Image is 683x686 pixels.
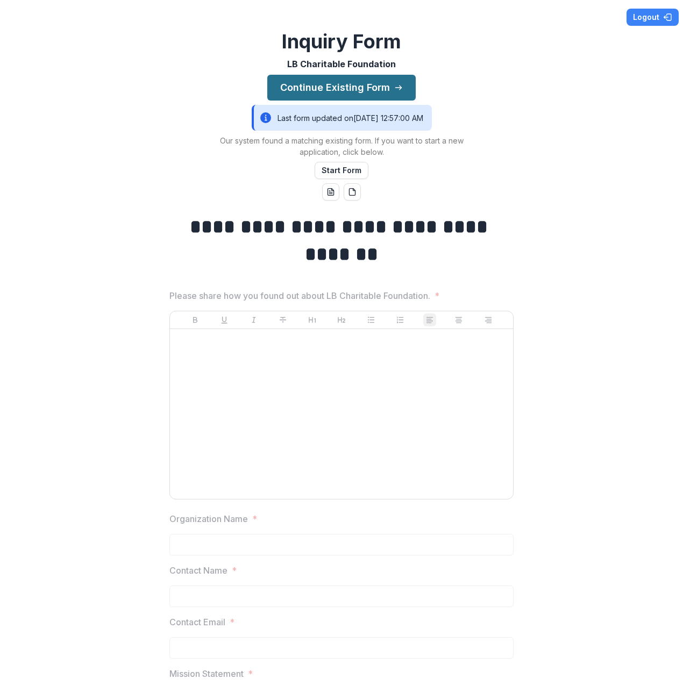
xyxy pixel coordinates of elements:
p: Organization Name [169,512,248,525]
p: Contact Email [169,616,225,628]
button: Align Left [423,313,436,326]
button: Underline [218,313,231,326]
button: Bullet List [365,313,378,326]
div: Last form updated on [DATE] 12:57:00 AM [252,105,432,131]
button: Italicize [247,313,260,326]
button: Heading 1 [306,313,319,326]
h2: Inquiry Form [282,30,401,53]
p: Mission Statement [169,667,244,680]
button: Logout [627,9,679,26]
button: Heading 2 [335,313,348,326]
button: Bold [189,313,202,326]
button: Align Right [482,313,495,326]
button: Start Form [315,162,368,179]
button: Ordered List [394,313,407,326]
button: Strike [276,313,289,326]
button: Align Center [452,313,465,326]
p: Contact Name [169,564,227,577]
p: Please share how you found out about LB Charitable Foundation. [169,289,430,302]
button: word-download [322,183,339,201]
button: Continue Existing Form [267,75,416,101]
button: pdf-download [344,183,361,201]
p: LB Charitable Foundation [287,58,396,70]
p: Our system found a matching existing form. If you want to start a new application, click below. [207,135,476,158]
